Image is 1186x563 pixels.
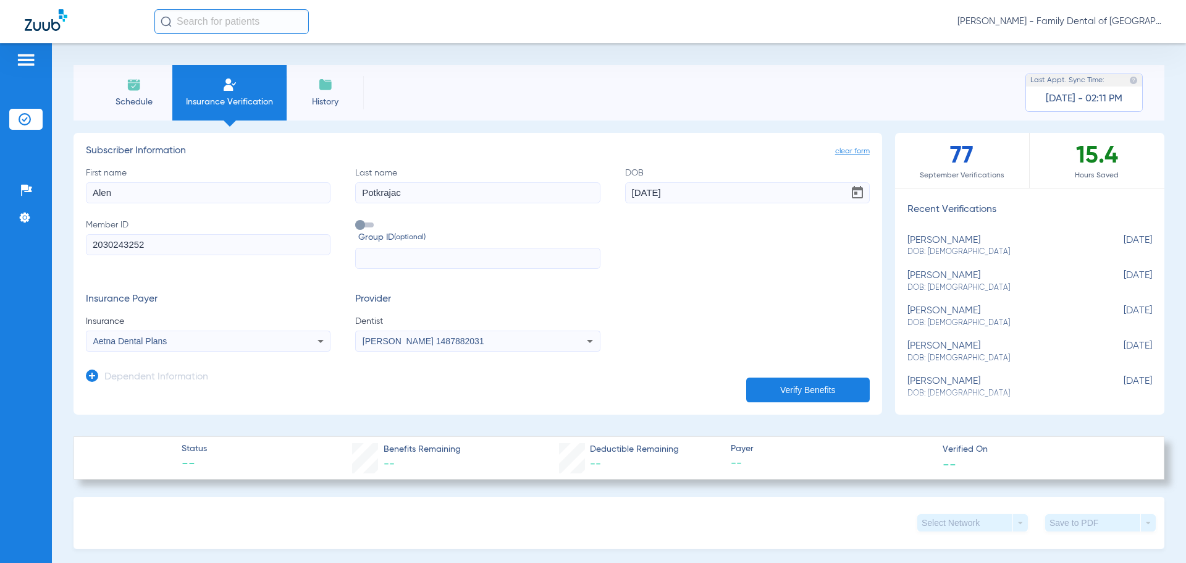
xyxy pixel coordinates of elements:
input: Search for patients [154,9,309,34]
span: DOB: [DEMOGRAPHIC_DATA] [907,388,1090,399]
span: Status [182,442,207,455]
span: clear form [835,145,870,158]
span: -- [384,459,395,470]
span: DOB: [DEMOGRAPHIC_DATA] [907,282,1090,294]
img: Manual Insurance Verification [222,77,237,92]
span: Insurance Verification [182,96,277,108]
img: History [318,77,333,92]
span: DOB: [DEMOGRAPHIC_DATA] [907,247,1090,258]
span: [DATE] [1090,305,1152,328]
input: First name [86,182,330,203]
div: [PERSON_NAME] [907,305,1090,328]
h3: Dependent Information [104,371,208,384]
span: Hours Saved [1030,169,1164,182]
h3: Recent Verifications [895,204,1164,216]
span: -- [731,456,932,472]
span: [DATE] [1090,341,1152,363]
h3: Subscriber Information [86,145,870,158]
span: Last Appt. Sync Time: [1030,74,1104,87]
label: Last name [355,167,600,203]
span: [DATE] [1090,235,1152,258]
span: September Verifications [895,169,1029,182]
input: DOBOpen calendar [625,182,870,203]
span: Benefits Remaining [384,443,461,456]
span: [PERSON_NAME] 1487882031 [363,336,484,346]
span: [DATE] [1090,270,1152,293]
span: Schedule [104,96,163,108]
div: 15.4 [1030,133,1164,188]
small: (optional) [394,231,426,244]
span: -- [590,459,601,470]
span: Verified On [943,443,1144,456]
span: -- [182,456,207,473]
div: 77 [895,133,1030,188]
span: [DATE] [1090,376,1152,399]
button: Open calendar [845,180,870,205]
span: DOB: [DEMOGRAPHIC_DATA] [907,318,1090,329]
span: -- [943,457,956,470]
h3: Provider [355,294,600,306]
label: First name [86,167,330,203]
img: last sync help info [1129,76,1138,85]
img: Search Icon [161,16,172,27]
h3: Insurance Payer [86,294,330,306]
img: Schedule [127,77,141,92]
span: Insurance [86,315,330,328]
span: [PERSON_NAME] - Family Dental of [GEOGRAPHIC_DATA] [957,15,1161,28]
span: History [296,96,355,108]
input: Member ID [86,234,330,255]
div: [PERSON_NAME] [907,341,1090,363]
input: Last name [355,182,600,203]
div: [PERSON_NAME] [907,235,1090,258]
span: Payer [731,442,932,455]
span: Group ID [358,231,600,244]
span: [DATE] - 02:11 PM [1046,93,1122,105]
span: DOB: [DEMOGRAPHIC_DATA] [907,353,1090,364]
span: Dentist [355,315,600,328]
img: Zuub Logo [25,9,67,31]
div: [PERSON_NAME] [907,270,1090,293]
span: Aetna Dental Plans [93,336,167,346]
button: Verify Benefits [746,378,870,402]
span: Deductible Remaining [590,443,679,456]
label: Member ID [86,219,330,269]
img: hamburger-icon [16,53,36,67]
label: DOB [625,167,870,203]
div: [PERSON_NAME] [907,376,1090,399]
